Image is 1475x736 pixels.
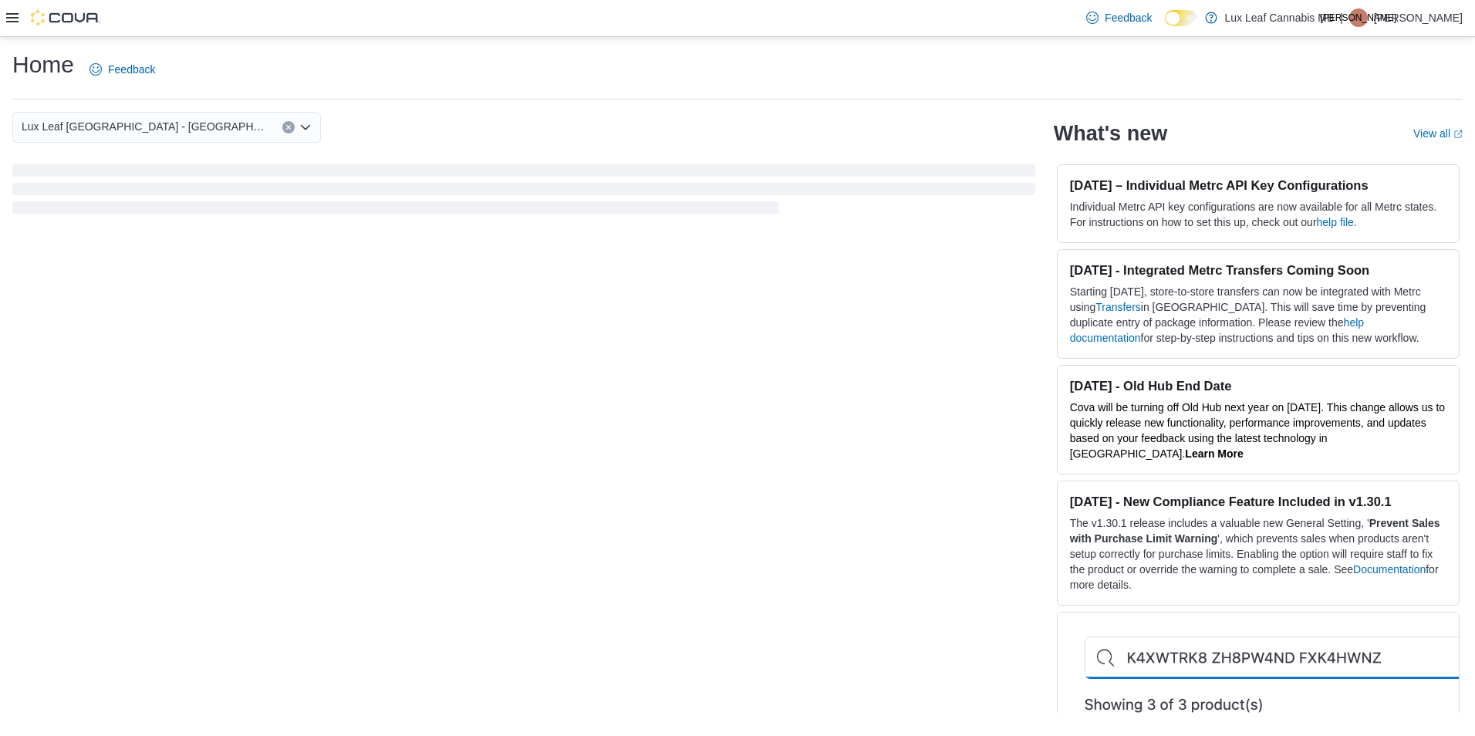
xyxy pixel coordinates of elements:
h1: Home [12,49,74,80]
a: Learn More [1185,447,1243,460]
span: Cova will be turning off Old Hub next year on [DATE]. This change allows us to quickly release ne... [1070,401,1445,460]
span: Dark Mode [1165,26,1166,27]
p: The v1.30.1 release includes a valuable new General Setting, ' ', which prevents sales when produ... [1070,515,1446,593]
span: Lux Leaf [GEOGRAPHIC_DATA] - [GEOGRAPHIC_DATA] [22,117,267,136]
span: Loading [12,167,1035,217]
h3: [DATE] - New Compliance Feature Included in v1.30.1 [1070,494,1446,509]
input: Dark Mode [1165,10,1197,26]
span: Feedback [108,62,155,77]
p: Lux Leaf Cannabis MB [1225,8,1335,27]
img: Cova [31,10,100,25]
span: Feedback [1105,10,1152,25]
a: Transfers [1095,301,1141,313]
p: [PERSON_NAME] [1374,8,1463,27]
svg: External link [1453,130,1463,139]
span: [PERSON_NAME] [1321,8,1397,27]
a: help documentation [1070,316,1364,344]
h3: [DATE] - Integrated Metrc Transfers Coming Soon [1070,262,1446,278]
p: Starting [DATE], store-to-store transfers can now be integrated with Metrc using in [GEOGRAPHIC_D... [1070,284,1446,346]
strong: Prevent Sales with Purchase Limit Warning [1070,517,1440,545]
a: Feedback [1080,2,1158,33]
h3: [DATE] – Individual Metrc API Key Configurations [1070,177,1446,193]
a: Documentation [1353,563,1426,576]
h2: What's new [1054,121,1167,146]
button: Clear input [282,121,295,133]
a: help file [1317,216,1354,228]
h3: [DATE] - Old Hub End Date [1070,378,1446,393]
a: Feedback [83,54,161,85]
a: View allExternal link [1413,127,1463,140]
p: Individual Metrc API key configurations are now available for all Metrc states. For instructions ... [1070,199,1446,230]
div: James Au [1349,8,1368,27]
button: Open list of options [299,121,312,133]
